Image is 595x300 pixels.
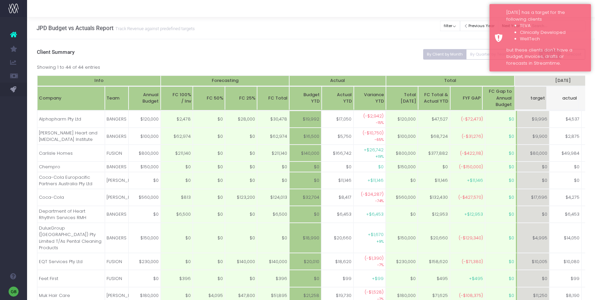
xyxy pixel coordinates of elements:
[105,206,129,223] td: BANGERS
[321,162,353,172] td: $0
[354,86,386,110] th: VarianceYTD: activate to sort column ascending
[549,223,581,253] td: $14,050
[530,95,545,102] span: target
[129,162,161,172] td: $150,000
[289,128,321,145] td: $16,500
[105,223,129,253] td: BANGERS
[377,261,384,267] small: -7%
[549,111,581,128] td: $4,537
[257,145,289,162] td: $211,140
[418,172,450,189] td: $11,146
[364,147,384,153] span: +$26,742
[225,128,257,145] td: $0
[459,292,483,299] span: (-$108,375)
[467,177,483,184] span: +$11,146
[161,111,193,128] td: $2,478
[257,111,289,128] td: $30,478
[129,270,161,287] td: $0
[289,189,321,206] td: $32,704
[375,153,384,159] small: +19%
[517,145,549,162] td: $80,000
[482,86,514,110] th: FC Gap toAnnual Budget: activate to sort column ascending
[257,206,289,223] td: $6,500
[193,223,225,253] td: $0
[105,162,129,172] td: BANGERS
[105,111,129,128] td: BANGERS
[37,189,105,206] td: Coca-Cola
[257,162,289,172] td: $0
[366,211,384,218] span: +$6,453
[517,111,549,128] td: $9,996
[193,145,225,162] td: $0
[321,145,353,162] td: $166,742
[462,133,483,140] span: (-$31,276)
[418,270,450,287] td: $495
[105,253,129,270] td: FUSION
[37,62,586,71] div: Showing 1 to 44 of 44 entries
[257,270,289,287] td: $396
[361,191,384,198] span: (-$24,287)
[225,86,257,110] th: FC 25%: activate to sort column ascending
[367,177,384,184] span: +$11,146
[321,206,353,223] td: $6,453
[105,128,129,145] td: BANGERS
[225,111,257,128] td: $28,000
[368,231,384,238] span: +$1,670
[466,49,511,60] button: By Quarter by Team
[161,223,193,253] td: $0
[161,86,193,110] th: FC 100%/ Inv: activate to sort column ascending
[460,150,483,157] span: (-$422,118)
[193,189,225,206] td: $0
[562,95,577,102] span: actual
[549,206,581,223] td: $6,453
[459,235,483,241] span: (-$129,340)
[193,206,225,223] td: $0
[105,86,129,110] th: Team: activate to sort column ascending
[289,86,321,110] th: BudgetYTD: activate to sort column ascending
[322,86,354,110] th: ActualYTD: activate to sort column ascending
[37,145,105,162] td: Carlisle Homes
[37,86,105,110] th: Company: activate to sort column ascending
[549,270,581,287] td: $99
[161,253,193,270] td: $0
[509,164,514,170] span: $0
[105,172,129,189] td: [PERSON_NAME]
[374,136,384,142] small: -65%
[225,189,257,206] td: $123,200
[509,211,514,218] span: $0
[509,133,514,140] span: $0
[520,22,586,29] li: TEVA
[129,223,161,253] td: $150,000
[386,128,418,145] td: $100,000
[225,172,257,189] td: $0
[289,206,321,223] td: $0
[509,150,514,157] span: $0
[418,145,450,162] td: $377,882
[386,76,514,86] th: Total
[37,270,105,287] td: Feet First
[509,275,514,282] span: $0
[225,223,257,253] td: $0
[225,162,257,172] td: $0
[257,223,289,253] td: $0
[464,211,483,218] span: +$12,953
[193,111,225,128] td: $0
[193,86,225,110] th: FC 50%: activate to sort column ascending
[517,172,549,189] td: $0
[375,197,384,203] small: -74%
[289,111,321,128] td: $19,992
[37,76,161,86] th: Info
[321,111,353,128] td: $17,050
[517,206,549,223] td: $0
[363,113,384,120] span: (-$2,942)
[289,145,321,162] td: $140,000
[372,275,384,282] span: +$99
[418,111,450,128] td: $47,527
[418,253,450,270] td: $158,620
[376,119,384,125] small: -15%
[257,128,289,145] td: $62,974
[105,189,129,206] td: [PERSON_NAME]
[547,86,579,110] th: Jul 25 actualactual: activate to sort column ascending
[440,21,460,31] button: filter
[418,223,450,253] td: $20,660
